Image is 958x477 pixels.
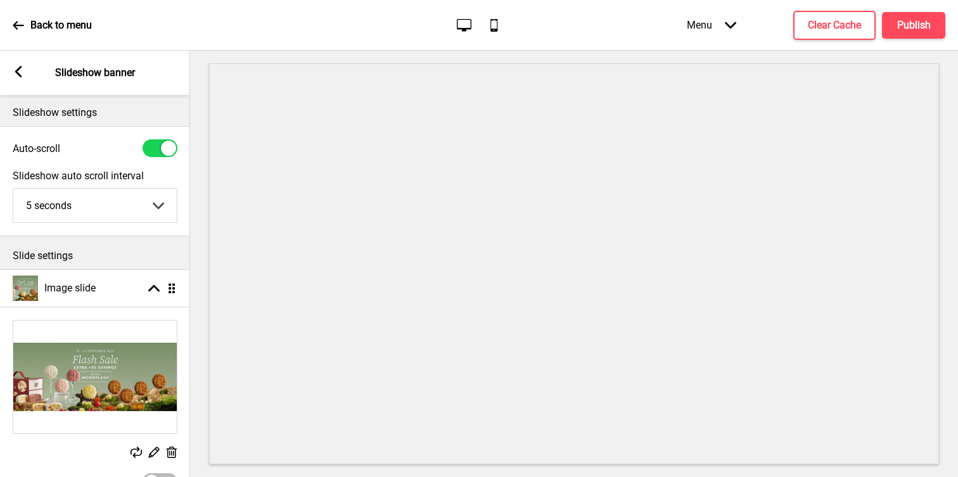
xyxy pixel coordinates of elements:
p: Slideshow banner [55,66,135,80]
a: Back to menu [13,8,92,42]
h4: Clear Cache [808,18,861,32]
h4: Publish [897,18,931,32]
button: Publish [882,12,945,39]
h4: Image slide [44,281,96,295]
p: Slideshow settings [13,106,177,120]
img: Image [13,321,177,433]
p: Back to menu [30,18,92,32]
button: Clear Cache [793,11,876,40]
label: Auto-scroll [13,143,60,155]
div: Menu [674,6,749,44]
p: Slide settings [13,249,177,263]
label: Slideshow auto scroll interval [13,170,177,182]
